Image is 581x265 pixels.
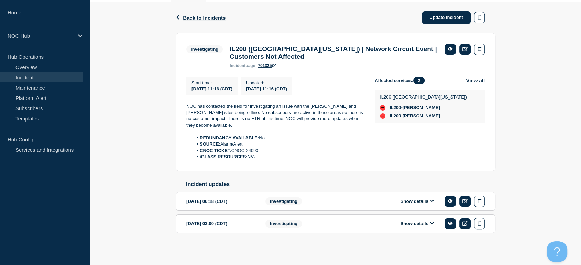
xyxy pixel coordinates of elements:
[230,63,255,68] p: page
[8,33,74,39] p: NOC Hub
[200,154,248,159] strong: iGLASS RESOURCES:
[186,103,364,129] p: NOC has contacted the field for investigating an issue with the [PERSON_NAME] and [PERSON_NAME] s...
[193,154,364,160] li: N/A
[390,105,440,111] span: IL200-[PERSON_NAME]
[265,197,302,205] span: Investigating
[413,77,425,84] span: 2
[200,135,259,140] strong: REDUNDANCY AVAILABLE:
[380,113,385,119] div: down
[200,148,231,153] strong: CNOC TICKET:
[390,113,440,119] span: IL200-[PERSON_NAME]
[186,218,255,229] div: [DATE] 03:00 (CDT)
[191,86,232,91] span: [DATE] 11:16 (CDT)
[186,181,495,187] h2: Incident updates
[265,220,302,228] span: Investigating
[186,45,223,53] span: Investigating
[230,63,245,68] span: incident
[183,15,226,21] span: Back to Incidents
[375,77,428,84] span: Affected services:
[466,77,485,84] button: View all
[176,15,226,21] button: Back to Incidents
[191,80,232,85] p: Start time :
[380,105,385,111] div: down
[258,63,276,68] a: 701325
[398,221,436,227] button: Show details
[193,148,364,154] li: CNOC-24090
[193,141,364,147] li: Alarm/Alert
[246,85,287,91] div: [DATE] 11:16 (CDT)
[200,141,220,147] strong: SOURCE:
[398,198,436,204] button: Show details
[547,241,567,262] iframe: Help Scout Beacon - Open
[193,135,364,141] li: No
[230,45,438,60] h3: IL200 ([GEOGRAPHIC_DATA][US_STATE]) | Network Circuit Event | Customers Not Affected
[246,80,287,85] p: Updated :
[186,196,255,207] div: [DATE] 06:18 (CDT)
[422,11,471,24] a: Update incident
[380,94,467,100] p: IL200 ([GEOGRAPHIC_DATA][US_STATE])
